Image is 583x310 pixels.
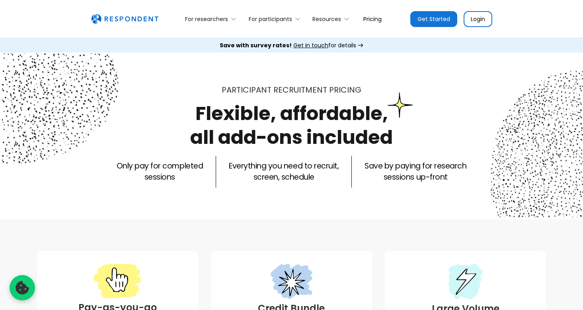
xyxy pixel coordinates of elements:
[312,15,341,23] div: Resources
[293,41,328,49] span: Get in touch
[185,15,228,23] div: For researchers
[91,14,158,24] img: Untitled UI logotext
[357,10,388,28] a: Pricing
[365,161,466,183] p: Save by paying for research sessions up-front
[220,41,292,49] strong: Save with survey rates!
[91,14,158,24] a: home
[410,11,457,27] a: Get Started
[308,10,357,28] div: Resources
[222,84,327,95] span: Participant recruitment
[249,15,292,23] div: For participants
[190,100,393,151] h1: Flexible, affordable, all add-ons included
[117,161,203,183] p: Only pay for completed sessions
[244,10,308,28] div: For participants
[329,84,361,95] span: PRICING
[181,10,244,28] div: For researchers
[229,161,339,183] p: Everything you need to recruit, screen, schedule
[220,41,356,49] div: for details
[464,11,492,27] a: Login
